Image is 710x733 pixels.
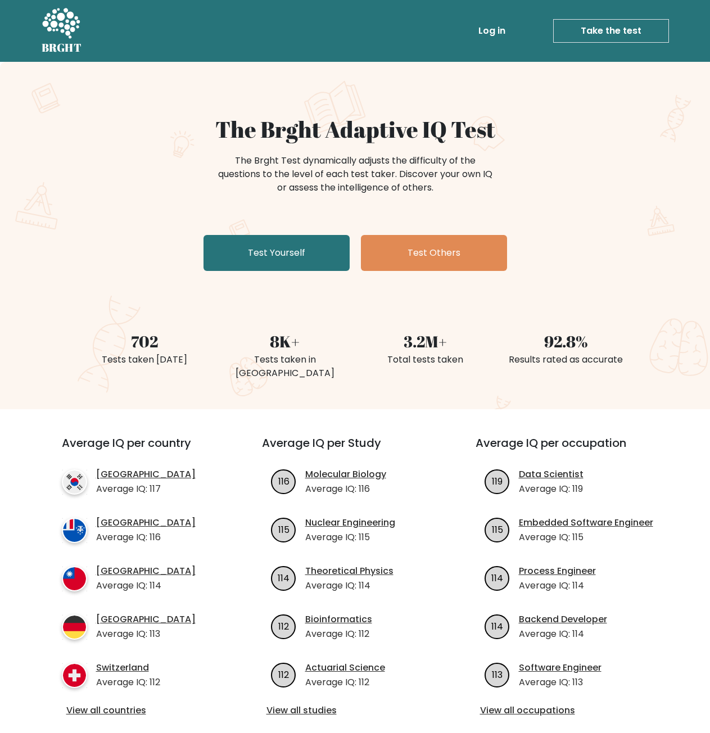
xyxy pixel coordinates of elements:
a: Theoretical Physics [305,564,394,578]
img: country [62,663,87,688]
p: Average IQ: 113 [96,627,196,641]
div: The Brght Test dynamically adjusts the difficulty of the questions to the level of each test take... [215,154,496,194]
p: Average IQ: 115 [305,531,395,544]
img: country [62,469,87,495]
img: country [62,518,87,543]
div: 8K+ [221,329,349,353]
p: Average IQ: 116 [305,482,386,496]
text: 119 [492,474,503,487]
a: Process Engineer [519,564,596,578]
p: Average IQ: 114 [305,579,394,592]
div: 3.2M+ [362,329,489,353]
a: Log in [474,20,510,42]
a: [GEOGRAPHIC_DATA] [96,564,196,578]
p: Average IQ: 115 [519,531,653,544]
img: country [62,614,87,640]
text: 114 [278,571,290,584]
h1: The Brght Adaptive IQ Test [81,116,630,143]
a: Test Yourself [203,235,350,271]
p: Average IQ: 116 [96,531,196,544]
a: Actuarial Science [305,661,385,675]
p: Average IQ: 113 [519,676,602,689]
div: Tests taken [DATE] [81,353,208,366]
a: [GEOGRAPHIC_DATA] [96,516,196,530]
p: Average IQ: 114 [519,627,607,641]
p: Average IQ: 112 [96,676,160,689]
a: [GEOGRAPHIC_DATA] [96,613,196,626]
a: Nuclear Engineering [305,516,395,530]
text: 114 [491,619,503,632]
text: 115 [278,523,289,536]
h3: Average IQ per Study [262,436,449,463]
a: [GEOGRAPHIC_DATA] [96,468,196,481]
a: Molecular Biology [305,468,386,481]
div: 92.8% [503,329,630,353]
div: Total tests taken [362,353,489,366]
a: BRGHT [42,4,82,57]
a: View all studies [266,704,444,717]
a: View all occupations [480,704,658,717]
p: Average IQ: 119 [519,482,584,496]
a: Test Others [361,235,507,271]
a: Embedded Software Engineer [519,516,653,530]
h3: Average IQ per country [62,436,221,463]
text: 115 [491,523,503,536]
text: 114 [491,571,503,584]
a: Software Engineer [519,661,602,675]
a: Bioinformatics [305,613,372,626]
p: Average IQ: 117 [96,482,196,496]
p: Average IQ: 112 [305,627,372,641]
h5: BRGHT [42,41,82,55]
p: Average IQ: 114 [96,579,196,592]
a: Switzerland [96,661,160,675]
text: 116 [278,474,289,487]
text: 112 [278,619,289,632]
div: Results rated as accurate [503,353,630,366]
a: Backend Developer [519,613,607,626]
div: 702 [81,329,208,353]
div: Tests taken in [GEOGRAPHIC_DATA] [221,353,349,380]
h3: Average IQ per occupation [476,436,662,463]
p: Average IQ: 114 [519,579,596,592]
a: Data Scientist [519,468,584,481]
a: View all countries [66,704,217,717]
text: 113 [492,668,503,681]
a: Take the test [553,19,669,43]
p: Average IQ: 112 [305,676,385,689]
text: 112 [278,668,289,681]
img: country [62,566,87,591]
